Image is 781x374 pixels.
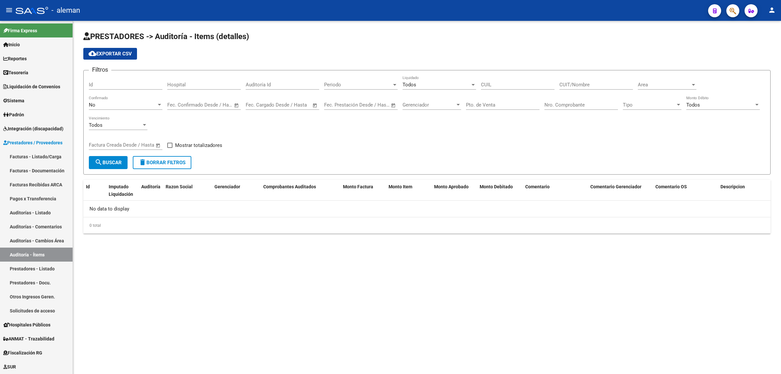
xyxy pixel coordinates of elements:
span: Exportar CSV [89,51,132,57]
input: Fecha inicio [89,142,115,148]
div: No data to display [83,201,771,217]
datatable-header-cell: Comentario OS [653,180,718,201]
span: Mostrar totalizadores [175,141,222,149]
span: Firma Express [3,27,37,34]
span: - aleman [51,3,80,18]
span: Todos [403,82,416,88]
mat-icon: search [95,158,103,166]
mat-icon: menu [5,6,13,14]
datatable-header-cell: Monto Debitado [477,180,523,201]
mat-icon: delete [139,158,146,166]
iframe: Intercom live chat [759,352,774,367]
span: Gerenciador [214,184,240,189]
button: Open calendar [155,142,162,149]
span: Buscar [95,160,122,165]
span: PRESTADORES -> Auditoría - Items (detalles) [83,32,249,41]
span: Liquidación de Convenios [3,83,60,90]
button: Borrar Filtros [133,156,191,169]
span: Fiscalización RG [3,349,42,356]
span: Comentario [525,184,550,189]
datatable-header-cell: Auditoría [139,180,163,201]
datatable-header-cell: Comentario Gerenciador [588,180,653,201]
datatable-header-cell: Monto Item [386,180,432,201]
span: Monto Aprobado [434,184,469,189]
span: Inicio [3,41,20,48]
span: Todos [686,102,700,108]
input: Fecha fin [356,102,388,108]
h3: Filtros [89,65,111,74]
span: Integración (discapacidad) [3,125,63,132]
input: Fecha inicio [324,102,350,108]
span: Hospitales Públicos [3,321,50,328]
span: Reportes [3,55,27,62]
span: Periodo [324,82,392,88]
button: Buscar [89,156,128,169]
input: Fecha fin [199,102,231,108]
span: Comentario Gerenciador [590,184,641,189]
div: 0 total [83,217,771,234]
button: Exportar CSV [83,48,137,60]
span: No [89,102,95,108]
span: SUR [3,363,16,370]
span: Todos [89,122,103,128]
button: Open calendar [233,102,240,109]
button: Open calendar [390,102,397,109]
span: Gerenciador [403,102,455,108]
datatable-header-cell: Monto Aprobado [432,180,477,201]
span: Monto Factura [343,184,373,189]
span: Monto Item [389,184,412,189]
span: Comentario OS [655,184,687,189]
span: Prestadores / Proveedores [3,139,62,146]
span: Area [638,82,691,88]
span: Monto Debitado [480,184,513,189]
span: Auditoría [141,184,160,189]
span: Tipo [623,102,676,108]
span: Razon Social [166,184,193,189]
span: ANMAT - Trazabilidad [3,335,54,342]
datatable-header-cell: Gerenciador [212,180,261,201]
input: Fecha fin [121,142,153,148]
span: Imputado Liquidación [109,184,133,197]
datatable-header-cell: Imputado Liquidación [106,180,139,201]
mat-icon: cloud_download [89,50,96,57]
span: Padrón [3,111,24,118]
datatable-header-cell: Id [83,180,106,201]
button: Open calendar [311,102,319,109]
span: Comprobantes Auditados [263,184,316,189]
datatable-header-cell: Comprobantes Auditados [261,180,340,201]
input: Fecha inicio [246,102,272,108]
datatable-header-cell: Monto Factura [340,180,386,201]
mat-icon: person [768,6,776,14]
span: Sistema [3,97,24,104]
span: Borrar Filtros [139,160,185,165]
input: Fecha inicio [167,102,194,108]
datatable-header-cell: Comentario [523,180,588,201]
span: Id [86,184,90,189]
span: Descripcion [720,184,745,189]
datatable-header-cell: Razon Social [163,180,212,201]
input: Fecha fin [278,102,309,108]
span: Tesorería [3,69,28,76]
